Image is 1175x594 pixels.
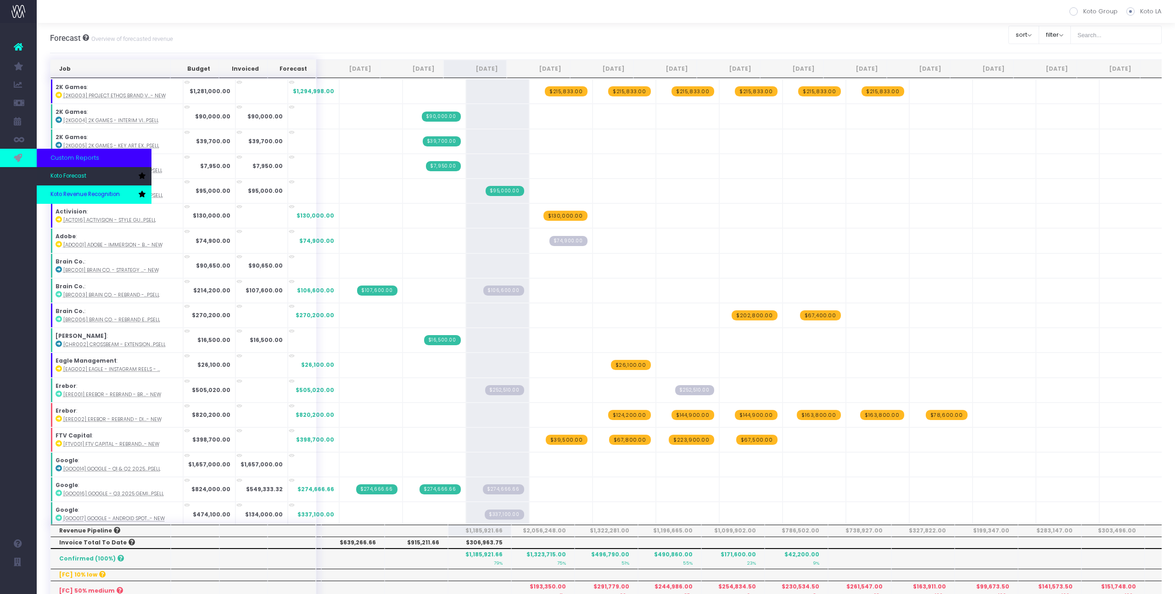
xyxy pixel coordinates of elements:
span: wayahead Revenue Forecast Item [736,435,778,445]
small: 51% [621,559,629,566]
th: Feb 26: activate to sort column ascending [760,60,823,78]
strong: $90,000.00 [195,112,230,120]
span: wayahead Revenue Forecast Item [671,410,714,420]
span: wayahead Revenue Forecast Item [860,410,904,420]
td: : [50,278,183,303]
a: Koto Forecast [37,167,151,185]
th: $1,185,921.66 [448,549,511,569]
abbr: [ACT016] Activision - Style Guide and Icon Explore - Brand - Upsell [63,217,156,224]
strong: Google [56,456,78,464]
strong: $90,000.00 [247,112,283,120]
abbr: [2KG004] 2K Games - Interim Visual - Brand - Upsell [63,117,159,124]
span: Koto Forecast [50,172,86,180]
th: Forecast [268,60,316,78]
span: wayahead Revenue Forecast Item [608,86,651,96]
strong: Activision [56,207,87,215]
span: Streamtime Draft Invoice: null – [ERE001] Erebor - Rebrand - Brand - New [675,385,714,395]
span: Streamtime Draft Invoice: null – [BRC003] Brain Co. - Rebrand - Brand - Upsell [483,286,524,296]
abbr: [EAG002] Eagle - Instagram Reels - New [63,366,160,373]
span: wayahead Revenue Forecast Item [735,410,778,420]
th: $306,963.75 [448,537,511,549]
strong: $474,100.00 [193,510,230,518]
abbr: [ADO001] Adobe - Immersion - Brand - New [63,241,162,248]
th: $1,185,921.66 [448,525,511,537]
input: Search... [1070,26,1162,44]
strong: $7,950.00 [252,162,283,170]
span: Streamtime Invoice: 916 – 2K Games - Deck Design Support [426,161,460,171]
th: Aug 25: activate to sort column ascending [380,60,443,78]
img: images/default_profile_image.png [11,576,25,589]
strong: Google [56,481,78,489]
strong: $95,000.00 [248,187,283,195]
td: : [50,228,183,253]
td: : [50,104,183,129]
th: $42,200.00 [765,549,828,569]
strong: FTV Capital [56,431,92,439]
span: $398,700.00 [296,436,334,444]
button: sort [1008,26,1039,44]
th: [FC] 10% low [50,569,171,581]
th: $738,927.00 [828,525,891,537]
span: $1,294,998.00 [293,87,334,95]
span: wayahead Revenue Forecast Item [926,410,968,420]
span: $274,666.66 [297,485,334,493]
strong: Eagle Management [56,357,117,364]
th: Apr 26: activate to sort column ascending [887,60,950,78]
strong: $1,657,000.00 [241,460,283,468]
td: : [50,378,183,403]
th: $283,147.00 [1018,525,1081,537]
strong: $270,200.00 [192,311,230,319]
th: Invoiced [219,60,268,78]
span: wayahead Revenue Forecast Item [797,410,841,420]
strong: $130,000.00 [193,212,230,219]
span: $26,100.00 [301,361,334,369]
strong: [PERSON_NAME] [56,332,107,340]
strong: Google [56,506,78,514]
td: : [50,502,183,527]
span: Streamtime Draft Invoice: 896 – [GOO016] Google - Q3 2025 Gemini Design - Brand - Upsell [483,484,524,494]
th: Jul 25: activate to sort column ascending [317,60,380,78]
th: $490,860.00 [638,549,701,569]
span: wayahead Revenue Forecast Item [735,86,778,96]
span: Forecast [50,34,81,43]
th: Confirmed (100%) [50,549,171,569]
th: $496,790.00 [575,549,638,569]
span: wayahead Revenue Forecast Item [608,410,651,420]
span: Streamtime Invoice: 905 – 2K Games - Interim Visual [422,112,461,122]
th: $786,502.00 [765,525,828,537]
strong: $107,600.00 [246,286,283,294]
span: Streamtime Invoice: 909 – 2K Games - Key Art [423,136,461,146]
td: : [50,328,183,353]
th: Revenue Pipeline [50,525,171,537]
strong: $549,333.32 [246,485,283,493]
span: wayahead Revenue Forecast Item [543,211,587,221]
th: Jul 26: activate to sort column ascending [1077,60,1140,78]
strong: Brain Co. [56,258,84,265]
strong: $39,700.00 [196,137,230,145]
abbr: [BRC003] Brain Co. - Rebrand - Brand - Upsell [63,291,160,298]
th: $199,347.00 [955,525,1018,537]
abbr: [BRC001] Brain Co. - Strategy - Brand - New [63,267,159,274]
strong: $90,650.00 [196,262,230,269]
strong: $824,000.00 [191,485,230,493]
th: Job: activate to sort column ascending [50,60,170,78]
th: $639,266.66 [321,537,385,549]
small: 79% [494,559,503,566]
strong: Brain Co. [56,307,84,315]
td: : [50,203,183,228]
strong: $7,950.00 [200,162,230,170]
th: May 26: activate to sort column ascending [950,60,1013,78]
td: : [50,79,183,104]
td: : [50,477,183,502]
th: $303,496.00 [1081,525,1145,537]
span: $74,900.00 [299,237,334,245]
strong: $820,200.00 [192,411,230,419]
td: : [50,353,183,377]
span: $130,000.00 [297,212,334,220]
span: $106,600.00 [297,286,334,295]
span: wayahead Revenue Forecast Item [732,310,778,320]
span: Custom Reports [50,153,99,163]
th: Mar 26: activate to sort column ascending [823,60,887,78]
span: $337,100.00 [297,510,334,519]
